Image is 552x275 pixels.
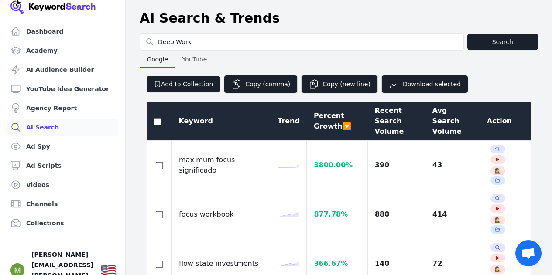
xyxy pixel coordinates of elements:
div: 140 [375,258,418,269]
a: Ad Scripts [7,157,118,174]
div: 366.67 % [314,258,360,269]
div: 43 [432,160,473,170]
h1: AI Search & Trends [140,10,280,26]
span: YouTube [178,53,210,65]
div: Avg Search Volume [432,105,473,137]
button: Search [467,34,538,50]
input: Search [140,34,463,50]
td: maximum focus significado [172,141,271,190]
a: AI Audience Builder [7,61,118,78]
div: Trend [278,116,300,126]
div: Keyword [179,116,264,126]
div: 390 [375,160,418,170]
a: Dashboard [7,23,118,40]
button: 🕵️‍♀️ [494,266,501,273]
div: 414 [432,209,473,220]
div: Action [487,116,524,126]
div: Percent Growth 🔽 [314,111,360,132]
button: 🕵️‍♀️ [494,217,501,224]
a: AI Search [7,119,118,136]
a: Academy [7,42,118,59]
a: Agency Report [7,99,118,117]
a: Videos [7,176,118,194]
div: 877.78 % [314,209,360,220]
button: Copy (comma) [224,75,298,93]
div: 72 [432,258,473,269]
td: focus workbook [172,190,271,239]
a: YouTube Idea Generator [7,80,118,98]
div: Recent Search Volume [374,105,418,137]
a: Ad Spy [7,138,118,155]
button: 🕵️‍♀️ [494,167,501,174]
button: Copy (new line) [301,75,378,93]
button: Download selected [381,75,468,93]
div: Open chat [515,240,542,266]
a: Collections [7,214,118,232]
div: 880 [375,209,418,220]
div: 3800.00 % [314,160,360,170]
button: Add to Collection [147,76,220,92]
a: Channels [7,195,118,213]
span: Google [143,53,171,65]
